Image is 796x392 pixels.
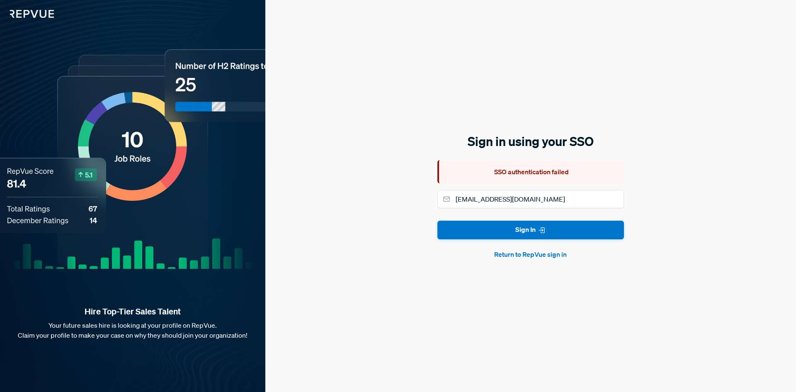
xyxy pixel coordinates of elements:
[437,190,624,208] input: Email address
[13,320,252,340] p: Your future sales hire is looking at your profile on RepVue. Claim your profile to make your case...
[437,160,624,183] div: SSO authentication failed
[437,133,624,150] h5: Sign in using your SSO
[437,249,624,259] button: Return to RepVue sign in
[13,306,252,317] strong: Hire Top-Tier Sales Talent
[437,221,624,239] button: Sign In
